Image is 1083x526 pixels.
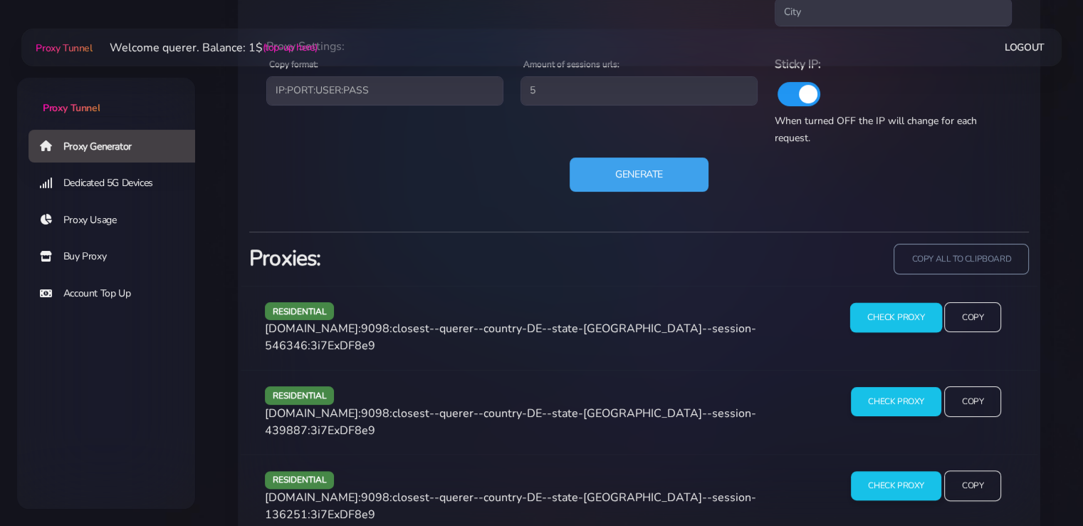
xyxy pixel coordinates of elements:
span: [DOMAIN_NAME]:9098:closest--querer--country-DE--state-[GEOGRAPHIC_DATA]--session-136251:3i7ExDF8e9 [265,490,756,522]
span: residential [265,471,335,489]
span: [DOMAIN_NAME]:9098:closest--querer--country-DE--state-[GEOGRAPHIC_DATA]--session-439887:3i7ExDF8e9 [265,406,756,438]
a: Dedicated 5G Devices [28,167,206,200]
span: Proxy Tunnel [36,41,92,55]
a: Proxy Tunnel [17,78,195,115]
a: Proxy Tunnel [33,36,92,59]
input: copy all to clipboard [894,244,1029,274]
a: Proxy Usage [28,204,206,237]
li: Welcome querer. Balance: 1$ [93,39,318,56]
span: [DOMAIN_NAME]:9098:closest--querer--country-DE--state-[GEOGRAPHIC_DATA]--session-546346:3i7ExDF8e9 [265,321,756,354]
a: Account Top Up [28,277,206,310]
input: Copy [944,386,1001,417]
span: residential [265,386,335,404]
span: When turned OFF the IP will change for each request. [775,114,977,145]
h3: Proxies: [249,244,631,273]
span: residential [265,302,335,320]
input: Copy [944,470,1001,501]
button: Generate [570,158,708,192]
a: Buy Proxy [28,240,206,273]
input: Check Proxy [851,471,941,500]
a: Logout [1005,34,1045,61]
span: Proxy Tunnel [43,101,100,115]
input: Copy [944,302,1001,333]
iframe: Webchat Widget [1014,457,1065,508]
input: Check Proxy [850,302,942,332]
input: Check Proxy [851,387,941,416]
a: Proxy Generator [28,130,206,163]
a: (top-up here) [263,40,318,55]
